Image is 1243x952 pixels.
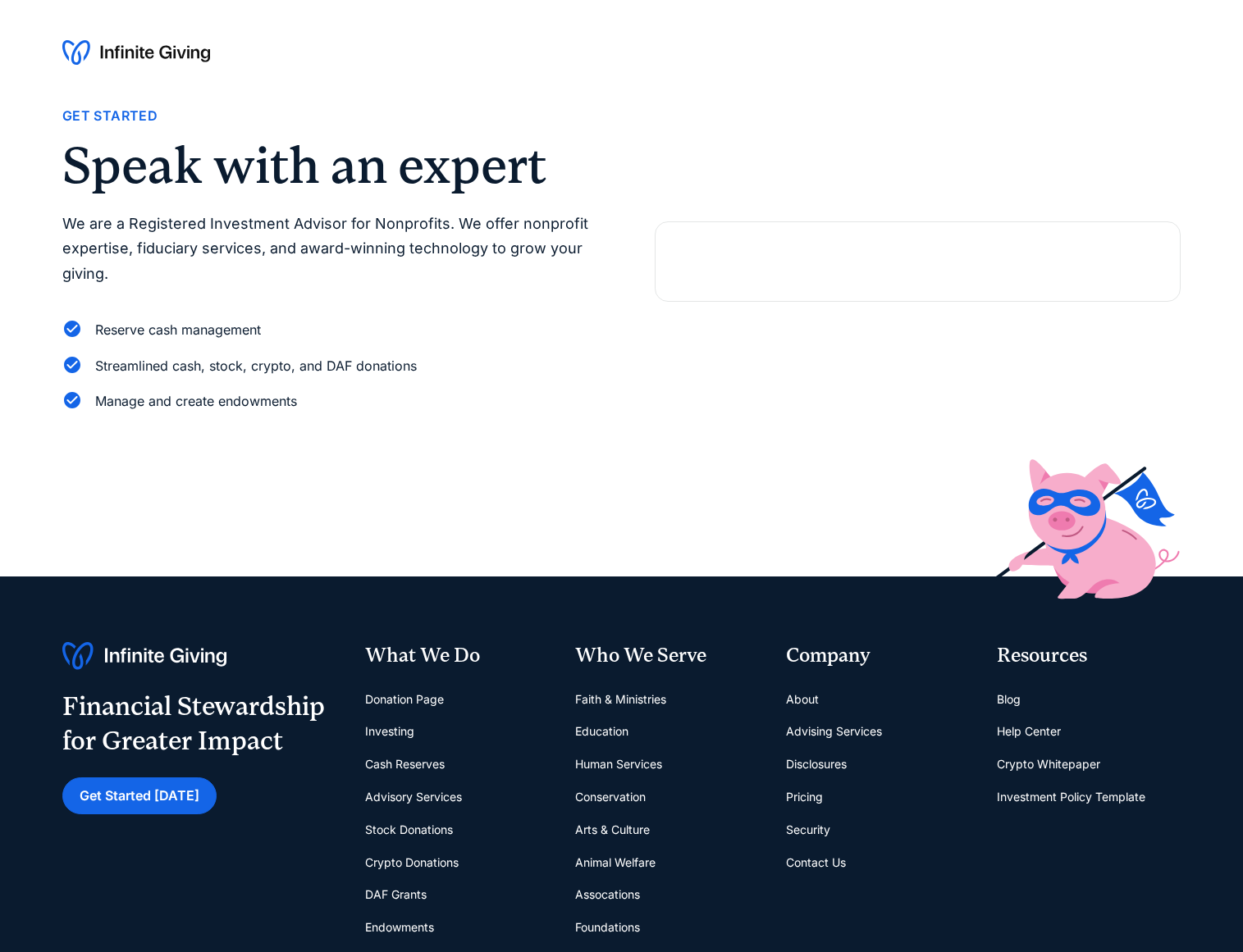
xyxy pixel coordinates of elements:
a: DAF Grants [365,878,427,911]
a: Blog [997,683,1021,716]
div: Get Started [62,105,158,127]
a: Contact Us [786,846,846,879]
div: Who We Serve [575,642,760,670]
a: Pricing [786,781,823,813]
div: Streamlined cash, stock, crypto, and DAF donations [95,355,417,377]
div: Manage and create endowments [95,390,297,412]
p: We are a Registered Investment Advisor for Nonprofits. We offer nonprofit expertise, fiduciary se... [62,212,589,287]
a: Disclosures [786,748,847,781]
div: What We Do [365,642,550,670]
a: Crypto Whitepaper [997,748,1100,781]
a: Faith & Ministries [575,683,666,716]
div: Reserve cash management [95,319,261,341]
a: Animal Welfare [575,846,656,879]
a: Conservation [575,781,646,813]
a: Assocations [575,878,640,911]
a: Advisory Services [365,781,462,813]
a: Cash Reserves [365,748,445,781]
a: Security [786,813,830,846]
a: Education [575,715,628,748]
a: About [786,683,819,716]
a: Arts & Culture [575,813,650,846]
div: Financial Stewardship for Greater Impact [62,690,325,758]
a: Human Services [575,748,662,781]
a: Crypto Donations [365,846,459,879]
a: Stock Donations [365,813,453,846]
a: Endowments [365,911,434,944]
a: Foundations [575,911,640,944]
a: Donation Page [365,683,444,716]
div: Company [786,642,971,670]
a: Investing [365,715,414,748]
a: Advising Services [786,715,882,748]
h2: Speak with an expert [62,140,589,191]
div: Resources [997,642,1181,670]
a: Investment Policy Template [997,781,1145,813]
a: Get Started [DATE] [62,777,217,814]
a: Help Center [997,715,1061,748]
